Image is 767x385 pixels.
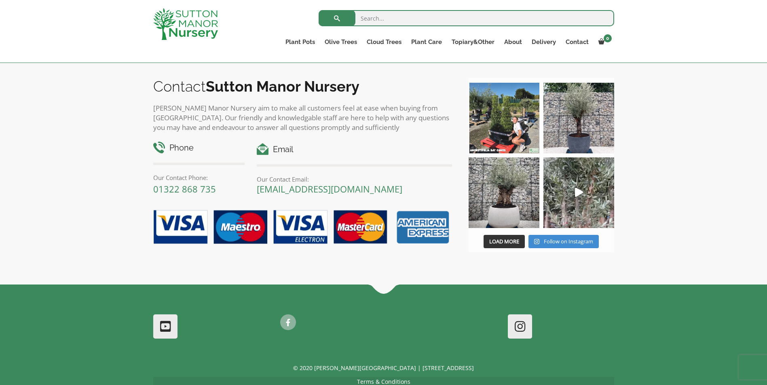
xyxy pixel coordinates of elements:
[320,36,362,48] a: Olive Trees
[489,238,519,245] span: Load More
[153,363,614,373] p: © 2020 [PERSON_NAME][GEOGRAPHIC_DATA] | [STREET_ADDRESS]
[406,36,447,48] a: Plant Care
[594,36,614,48] a: 0
[319,10,614,26] input: Search...
[153,78,452,95] h2: Contact
[281,36,320,48] a: Plant Pots
[153,103,452,132] p: [PERSON_NAME] Manor Nursery aim to make all customers feel at ease when buying from [GEOGRAPHIC_D...
[543,157,614,228] img: New arrivals Monday morning of beautiful olive trees 🤩🤩 The weather is beautiful this summer, gre...
[362,36,406,48] a: Cloud Trees
[147,205,452,250] img: payment-options.png
[257,174,452,184] p: Our Contact Email:
[499,36,527,48] a: About
[544,238,593,245] span: Follow on Instagram
[469,157,539,228] img: Check out this beauty we potted at our nursery today ❤️‍🔥 A huge, ancient gnarled Olive tree plan...
[528,235,598,249] a: Instagram Follow on Instagram
[543,83,614,153] img: A beautiful multi-stem Spanish Olive tree potted in our luxurious fibre clay pots 😍😍
[257,143,452,156] h4: Email
[484,235,525,249] button: Load More
[153,8,218,40] img: logo
[469,83,539,153] img: Our elegant & picturesque Angustifolia Cones are an exquisite addition to your Bay Tree collectio...
[153,173,245,182] p: Our Contact Phone:
[561,36,594,48] a: Contact
[153,183,216,195] a: 01322 868 735
[604,34,612,42] span: 0
[575,188,583,197] svg: Play
[206,78,359,95] b: Sutton Manor Nursery
[447,36,499,48] a: Topiary&Other
[534,239,539,245] svg: Instagram
[257,183,402,195] a: [EMAIL_ADDRESS][DOMAIN_NAME]
[527,36,561,48] a: Delivery
[153,142,245,154] h4: Phone
[543,157,614,228] a: Play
